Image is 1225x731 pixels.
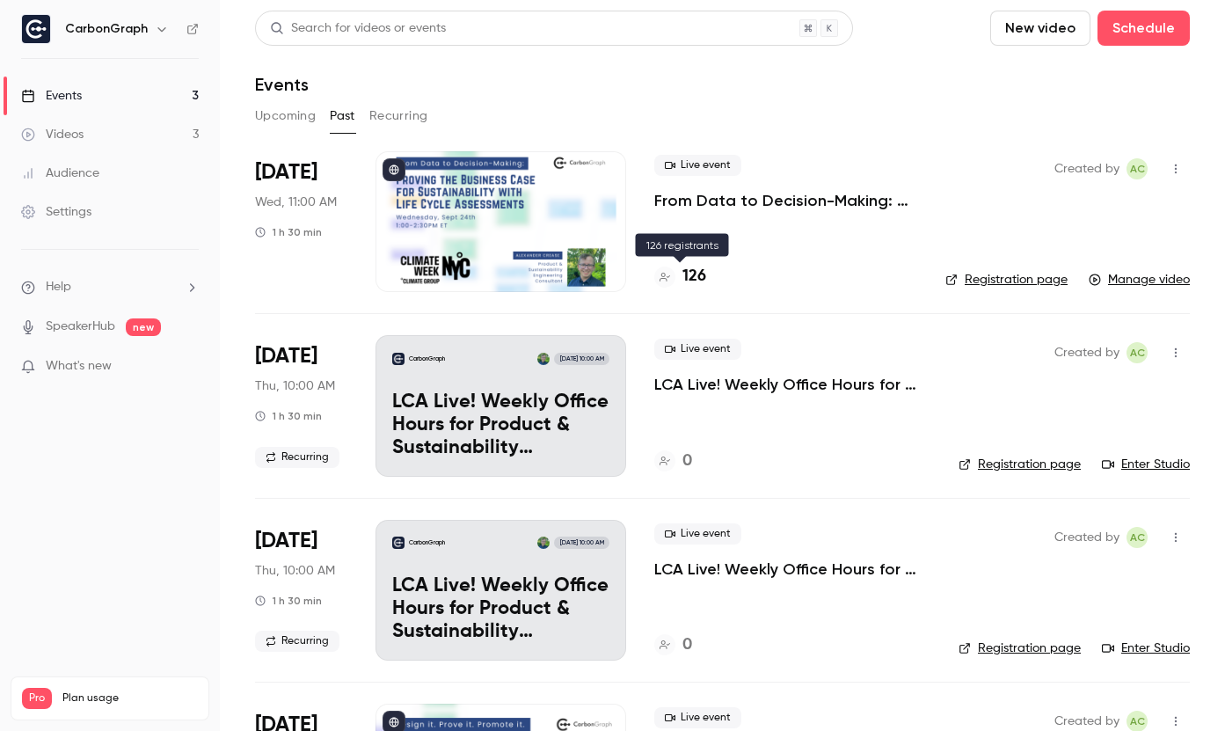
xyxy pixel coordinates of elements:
span: AC [1130,158,1145,179]
div: 1 h 30 min [255,225,322,239]
span: Created by [1054,158,1119,179]
img: Alexander Crease [537,537,550,549]
span: Created by [1054,342,1119,363]
div: Settings [21,203,91,221]
span: What's new [46,357,112,376]
span: Live event [654,339,741,360]
p: CarbonGraph [409,538,445,547]
h6: CarbonGraph [65,20,148,38]
p: LCA Live! Weekly Office Hours for Product & Sustainability Innovators [392,391,609,459]
h4: 0 [682,450,692,473]
a: SpeakerHub [46,318,115,336]
h1: Events [255,74,309,95]
a: Manage video [1089,271,1190,289]
img: CarbonGraph [22,15,50,43]
span: Alexander Crease [1127,158,1148,179]
p: LCA Live! Weekly Office Hours for Product & Sustainability Innovators [392,575,609,643]
div: Audience [21,164,99,182]
button: Schedule [1097,11,1190,46]
span: Thu, 10:00 AM [255,377,335,395]
span: Live event [654,707,741,728]
span: Alexander Crease [1127,342,1148,363]
li: help-dropdown-opener [21,278,199,296]
span: Help [46,278,71,296]
span: [DATE] [255,158,317,186]
span: new [126,318,161,336]
div: Videos [21,126,84,143]
div: Events [21,87,82,105]
iframe: Noticeable Trigger [178,359,199,375]
span: Recurring [255,447,339,468]
span: Live event [654,155,741,176]
a: Registration page [959,456,1081,473]
div: 1 h 30 min [255,409,322,423]
span: Thu, 10:00 AM [255,562,335,580]
span: Wed, 11:00 AM [255,194,337,211]
img: LCA Live! Weekly Office Hours for Product & Sustainability Innovators [392,537,405,549]
span: [DATE] [255,342,317,370]
a: Registration page [959,640,1081,657]
button: Past [330,102,355,130]
img: Alexander Crease [537,353,550,365]
span: [DATE] [255,527,317,555]
span: Plan usage [62,691,198,705]
p: CarbonGraph [409,355,445,363]
span: [DATE] 10:00 AM [554,537,609,549]
span: Created by [1054,527,1119,548]
a: Enter Studio [1102,640,1190,657]
a: 126 [654,265,706,289]
h4: 126 [682,265,706,289]
a: 0 [654,450,692,473]
div: Sep 24 Wed, 1:00 PM (America/New York) [255,151,347,292]
span: [DATE] 10:00 AM [554,353,609,365]
a: LCA Live! Weekly Office Hours for Product & Sustainability Innovators [654,374,930,395]
a: LCA Live! Weekly Office Hours for Product & Sustainability InnovatorsCarbonGraphAlexander Crease[... [376,520,626,661]
div: 1 h 30 min [255,594,322,608]
a: Registration page [945,271,1068,289]
span: AC [1130,342,1145,363]
button: Recurring [369,102,428,130]
a: 0 [654,633,692,657]
span: Pro [22,688,52,709]
button: New video [990,11,1090,46]
span: Recurring [255,631,339,652]
img: LCA Live! Weekly Office Hours for Product & Sustainability Innovators [392,353,405,365]
a: From Data to Decision-Making: Proving the Business Case for Sustainability with Life Cycle Assess... [654,190,917,211]
div: Sep 11 Thu, 9:00 AM (America/Los Angeles) [255,520,347,661]
a: LCA Live! Weekly Office Hours for Product & Sustainability InnovatorsCarbonGraphAlexander Crease[... [376,335,626,476]
span: Alexander Crease [1127,527,1148,548]
a: Enter Studio [1102,456,1190,473]
button: Upcoming [255,102,316,130]
h4: 0 [682,633,692,657]
span: Live event [654,523,741,545]
span: AC [1130,527,1145,548]
div: Search for videos or events [270,19,446,38]
div: Sep 18 Thu, 9:00 AM (America/Los Angeles) [255,335,347,476]
a: LCA Live! Weekly Office Hours for Product & Sustainability Innovators [654,559,930,580]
